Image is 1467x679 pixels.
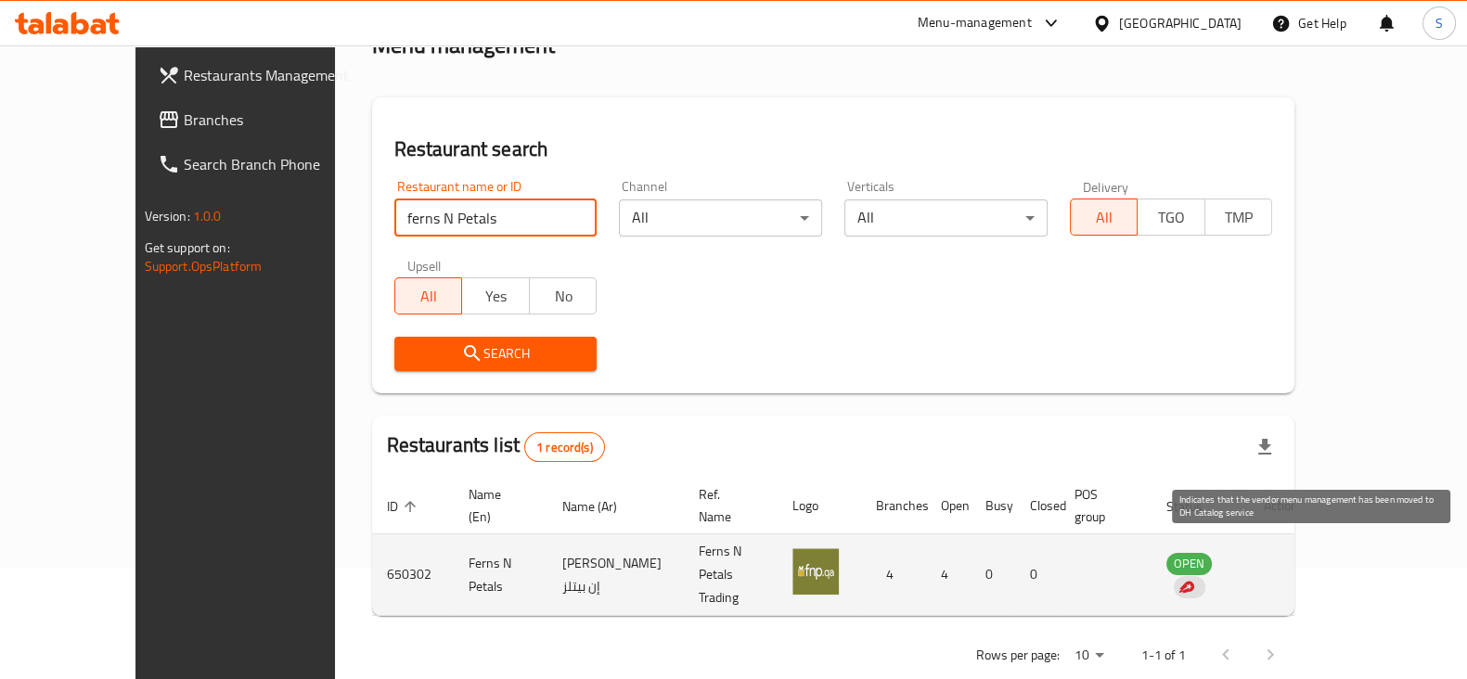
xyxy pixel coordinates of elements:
input: Search for restaurant name or ID.. [394,199,598,237]
td: 0 [1015,534,1060,616]
span: No [537,283,590,310]
td: 650302 [372,534,454,616]
td: [PERSON_NAME] إن بيتلز [547,534,684,616]
button: All [1070,199,1139,236]
div: Export file [1242,425,1287,469]
span: Status [1166,495,1227,518]
span: Search [409,342,583,365]
span: Yes [470,283,522,310]
th: Busy [971,478,1015,534]
span: All [403,283,456,310]
div: All [844,199,1048,237]
span: OPEN [1166,553,1212,574]
td: 0 [971,534,1015,616]
div: Total records count [524,432,605,462]
span: ID [387,495,422,518]
th: Logo [778,478,861,534]
label: Delivery [1083,180,1129,193]
span: Restaurants Management [184,64,366,86]
th: Branches [861,478,926,534]
span: Version: [145,204,190,228]
div: OPEN [1166,553,1212,575]
td: Ferns N Petals Trading [684,534,778,616]
img: Ferns N Petals [792,548,839,595]
span: POS group [1075,483,1129,528]
span: 1.0.0 [193,204,222,228]
button: All [394,277,463,314]
span: Name (Ar) [562,495,641,518]
label: Upsell [407,259,442,272]
th: Closed [1015,478,1060,534]
p: 1-1 of 1 [1140,644,1185,667]
td: 4 [861,534,926,616]
span: 1 record(s) [525,439,604,456]
h2: Restaurant search [394,135,1273,163]
button: Search [394,337,598,371]
a: Search Branch Phone [143,142,380,186]
div: All [619,199,822,237]
div: Rows per page: [1066,642,1111,670]
span: All [1078,204,1131,231]
button: TGO [1137,199,1205,236]
a: Support.OpsPlatform [145,254,263,278]
span: Ref. Name [699,483,755,528]
button: TMP [1204,199,1273,236]
button: No [529,277,598,314]
td: 4 [926,534,971,616]
p: Rows per page: [975,644,1059,667]
button: Yes [461,277,530,314]
span: S [1435,13,1443,33]
th: Open [926,478,971,534]
div: Menu-management [918,12,1032,34]
th: Action [1249,478,1313,534]
td: Ferns N Petals [454,534,547,616]
h2: Restaurants list [387,431,605,462]
span: Search Branch Phone [184,153,366,175]
span: TGO [1145,204,1198,231]
img: delivery hero logo [1177,579,1194,596]
span: Branches [184,109,366,131]
table: enhanced table [372,478,1313,616]
a: Branches [143,97,380,142]
div: [GEOGRAPHIC_DATA] [1119,13,1242,33]
span: Name (En) [469,483,525,528]
a: Restaurants Management [143,53,380,97]
h2: Menu management [372,31,555,60]
span: Get support on: [145,236,230,260]
span: TMP [1213,204,1266,231]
